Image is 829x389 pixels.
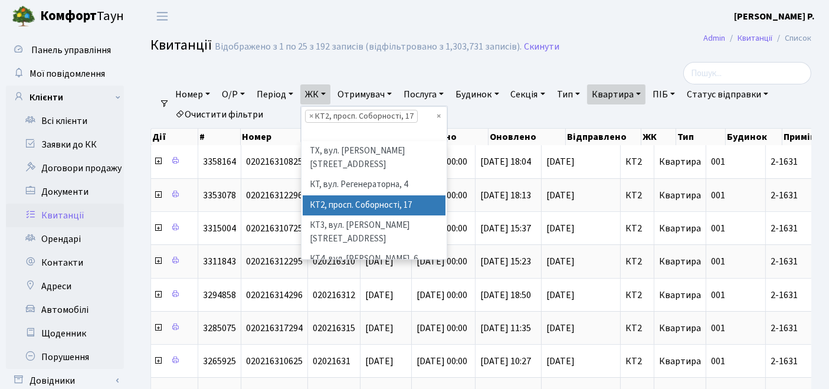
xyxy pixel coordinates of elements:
span: [DATE] 18:04 [480,155,531,168]
span: 001 [711,289,725,302]
a: ЖК [300,84,330,104]
th: # [198,129,241,145]
span: Квартира [659,289,701,302]
a: О/Р [217,84,250,104]
a: ПІБ [648,84,680,104]
img: logo.png [12,5,35,28]
span: Видалити всі елементи [437,110,441,122]
span: 02021631 [313,355,350,368]
a: Будинок [451,84,503,104]
span: 020216312296 [246,189,303,202]
span: [DATE] [546,357,615,366]
span: 020216310 [313,255,355,268]
span: [DATE] [365,255,394,268]
span: [DATE] 15:37 [480,222,531,235]
nav: breadcrumb [686,26,829,51]
span: [DATE] [365,355,394,368]
span: [DATE] [546,191,615,200]
span: 020216315 [313,322,355,335]
a: Щоденник [6,322,124,345]
a: Скинути [524,41,559,53]
span: 001 [711,355,725,368]
th: Номер [241,129,307,145]
button: Переключити навігацію [148,6,177,26]
a: Період [252,84,298,104]
a: Документи [6,180,124,204]
span: 3315004 [203,222,236,235]
span: [DATE] 18:50 [480,289,531,302]
span: [DATE] 15:23 [480,255,531,268]
li: КТ3, вул. [PERSON_NAME][STREET_ADDRESS] [303,215,446,249]
span: [DATE] 18:13 [480,189,531,202]
span: КТ2 [625,224,649,233]
span: 3358164 [203,155,236,168]
a: Порушення [6,345,124,369]
span: × [309,110,313,122]
span: КТ2 [625,357,649,366]
th: Тип [676,129,726,145]
th: Будинок [726,129,782,145]
a: Заявки до КК [6,133,124,156]
a: Мої повідомлення [6,62,124,86]
a: Адреси [6,274,124,298]
span: 3285075 [203,322,236,335]
a: Всі клієнти [6,109,124,133]
span: Таун [40,6,124,27]
span: [DATE] [546,224,615,233]
span: [DATE] [365,322,394,335]
span: [DATE] 00:00 [417,322,467,335]
input: Пошук... [683,62,811,84]
a: Номер [171,84,215,104]
a: Квартира [587,84,645,104]
span: Квартира [659,255,701,268]
li: ТХ, вул. [PERSON_NAME][STREET_ADDRESS] [303,141,446,175]
b: [PERSON_NAME] Р. [734,10,815,23]
span: 001 [711,255,725,268]
span: КТ2 [625,157,649,166]
span: [DATE] 11:35 [480,322,531,335]
span: Квартира [659,155,701,168]
span: 001 [711,222,725,235]
span: 020216312295 [246,255,303,268]
span: 020216314296 [246,289,303,302]
span: [DATE] 00:00 [417,355,467,368]
span: Квартира [659,222,701,235]
span: 3265925 [203,355,236,368]
a: Послуга [399,84,448,104]
a: Секція [506,84,550,104]
span: 020216310825 [246,155,303,168]
span: Квартира [659,189,701,202]
a: Квитанції [6,204,124,227]
li: КТ, вул. Регенераторна, 4 [303,175,446,195]
a: Квитанції [738,32,772,44]
span: [DATE] [546,290,615,300]
li: КТ4, вул. [PERSON_NAME], 6 [303,249,446,270]
a: Admin [703,32,725,44]
span: Квартира [659,355,701,368]
span: [DATE] [365,289,394,302]
a: [PERSON_NAME] Р. [734,9,815,24]
span: [DATE] [546,157,615,166]
span: 3294858 [203,289,236,302]
span: 020216310625 [246,355,303,368]
span: [DATE] 10:27 [480,355,531,368]
span: [DATE] [546,323,615,333]
span: Мої повідомлення [30,67,105,80]
div: Відображено з 1 по 25 з 192 записів (відфільтровано з 1,303,731 записів). [215,41,522,53]
a: Клієнти [6,86,124,109]
a: Статус відправки [682,84,773,104]
span: Квартира [659,322,701,335]
a: Отримувач [333,84,397,104]
b: Комфорт [40,6,97,25]
span: 3353078 [203,189,236,202]
span: Квитанції [150,35,212,55]
a: Очистити фільтри [171,104,268,125]
th: Створено [411,129,489,145]
span: КТ2 [625,290,649,300]
th: Дії [151,129,198,145]
a: Орендарі [6,227,124,251]
li: КТ2, просп. Соборності, 17 [305,110,418,123]
span: КТ2 [625,191,649,200]
th: ЖК [641,129,677,145]
span: [DATE] 00:00 [417,255,467,268]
